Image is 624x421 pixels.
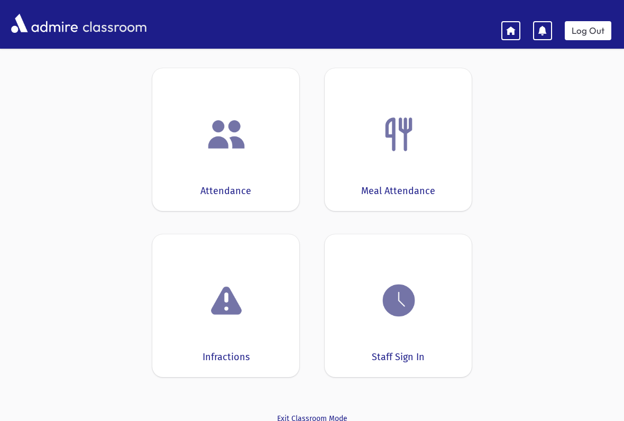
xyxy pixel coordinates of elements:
img: users.png [206,114,246,154]
div: Staff Sign In [372,350,425,364]
div: Attendance [200,184,251,198]
img: AdmirePro [8,11,80,35]
div: Infractions [203,350,250,364]
img: clock.png [379,280,419,321]
a: Log Out [565,21,611,40]
img: exclamation.png [206,282,246,323]
img: Fork.png [379,114,419,154]
div: Meal Attendance [361,184,435,198]
span: classroom [80,10,147,38]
